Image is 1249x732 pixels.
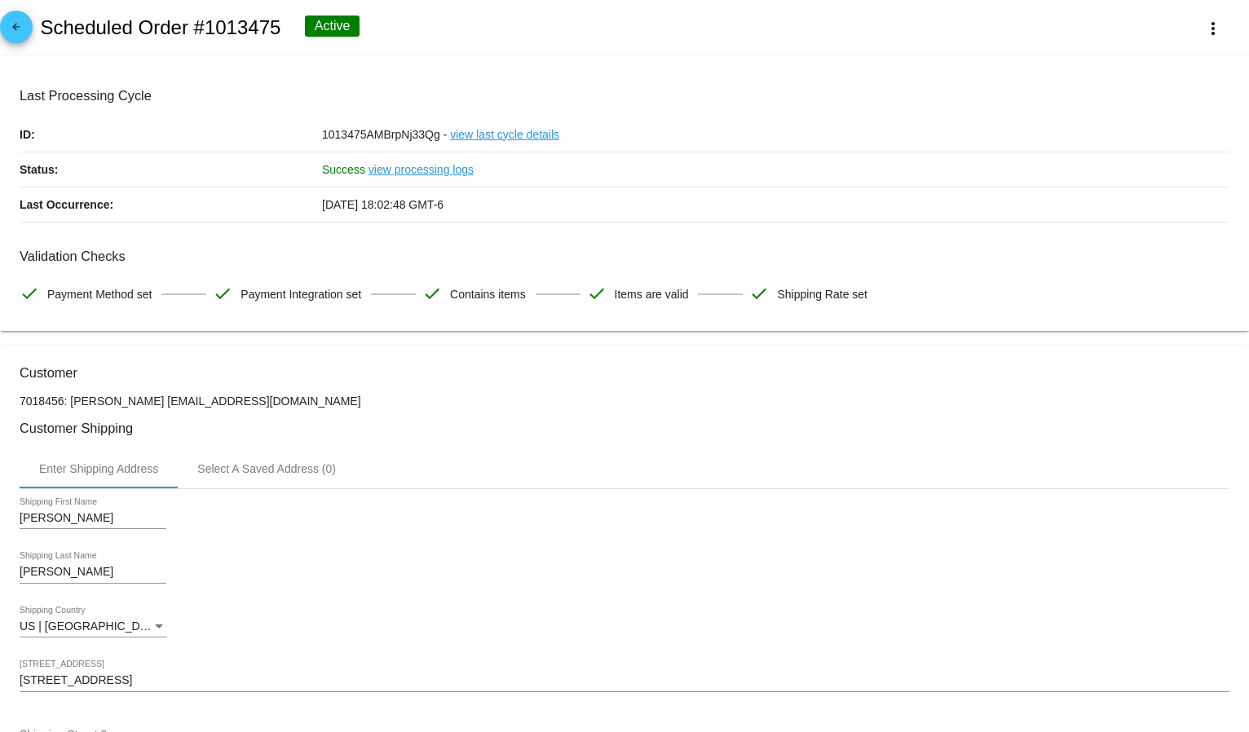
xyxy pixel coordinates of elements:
[20,512,166,525] input: Shipping First Name
[241,277,361,311] span: Payment Integration set
[20,284,39,303] mat-icon: check
[20,249,1229,264] h3: Validation Checks
[450,277,526,311] span: Contains items
[20,117,322,152] p: ID:
[20,421,1229,436] h3: Customer Shipping
[20,566,166,579] input: Shipping Last Name
[197,462,336,475] div: Select A Saved Address (0)
[20,620,164,633] span: US | [GEOGRAPHIC_DATA]
[587,284,607,303] mat-icon: check
[369,152,474,187] a: view processing logs
[20,395,1229,408] p: 7018456: [PERSON_NAME] [EMAIL_ADDRESS][DOMAIN_NAME]
[213,284,232,303] mat-icon: check
[749,284,769,303] mat-icon: check
[20,674,1229,687] input: Shipping Street 1
[422,284,442,303] mat-icon: check
[450,117,559,152] a: view last cycle details
[39,462,158,475] div: Enter Shipping Address
[322,198,444,211] span: [DATE] 18:02:48 GMT-6
[1203,19,1223,38] mat-icon: more_vert
[305,15,360,37] div: Active
[20,365,1229,381] h3: Customer
[777,277,867,311] span: Shipping Rate set
[322,163,365,176] span: Success
[615,277,689,311] span: Items are valid
[20,187,322,222] p: Last Occurrence:
[20,152,322,187] p: Status:
[40,16,280,39] h2: Scheduled Order #1013475
[47,277,152,311] span: Payment Method set
[7,21,26,41] mat-icon: arrow_back
[20,88,1229,104] h3: Last Processing Cycle
[20,620,166,633] mat-select: Shipping Country
[322,128,447,141] span: 1013475AMBrpNj33Qg -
